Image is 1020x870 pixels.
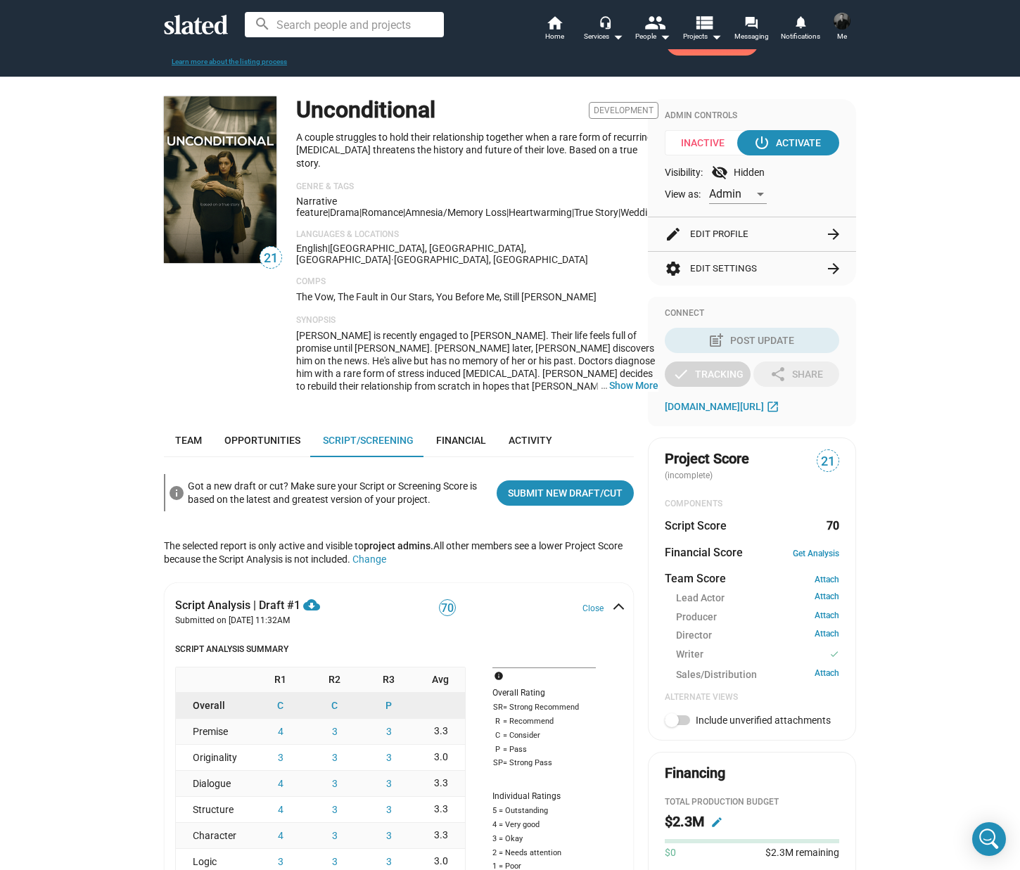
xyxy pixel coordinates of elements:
[665,188,701,201] span: View as:
[793,15,807,28] mat-icon: notifications
[328,207,330,218] span: |
[176,745,253,770] div: Originality
[436,435,486,446] span: Financial
[296,196,337,218] span: Narrative feature
[307,719,362,744] button: 3
[175,615,383,627] p: Submitted on [DATE] 11:32AM
[253,797,307,822] button: 4
[628,14,677,45] button: People
[416,667,465,692] div: Avg
[253,745,307,770] button: 3
[545,28,564,45] span: Home
[164,96,276,263] img: Unconditional
[296,243,526,265] span: [GEOGRAPHIC_DATA], [GEOGRAPHIC_DATA], [GEOGRAPHIC_DATA]
[362,823,416,848] button: 3
[708,332,725,349] mat-icon: post_add
[710,328,794,353] div: Post Update
[492,758,596,769] div: = Strong Pass
[164,582,634,633] mat-expansion-panel-header: Script Analysis | Draft #1Submitted on [DATE] 11:32AM70Close
[837,28,847,45] span: Me
[312,423,425,457] a: Script/Screening
[296,95,435,125] h1: Unconditional
[296,243,328,254] span: English
[677,14,727,45] button: Projects
[826,518,839,533] dd: 70
[676,648,703,663] span: Writer
[665,226,682,243] mat-icon: edit
[394,254,588,265] span: [GEOGRAPHIC_DATA], [GEOGRAPHIC_DATA]
[168,485,185,501] mat-icon: info
[188,477,485,508] div: Got a new draft or cut? Make sure your Script or Screening Score is based on the latest and great...
[296,181,658,193] p: Genre & Tags
[494,670,511,686] mat-icon: info
[492,744,596,755] div: = Pass
[224,435,300,446] span: Opportunities
[579,14,628,45] button: Services
[710,816,723,829] mat-icon: edit
[825,260,842,277] mat-icon: arrow_forward
[530,14,579,45] a: Home
[594,379,609,392] span: …
[253,771,307,796] button: 4
[665,499,839,510] div: COMPONENTS
[253,693,307,718] button: C
[176,771,253,796] div: Dialogue
[665,518,727,533] dt: Script Score
[492,716,596,727] div: = Recommend
[770,362,823,387] div: Share
[737,130,839,155] button: Activate
[665,401,764,412] span: [DOMAIN_NAME][URL]
[492,833,596,845] div: 3 = Okay
[672,366,689,383] mat-icon: check
[175,644,623,655] h4: Script Analysis Summary
[817,452,839,471] span: 21
[665,130,750,155] span: Inactive
[425,423,497,457] a: Financial
[665,692,839,703] div: Alternate Views
[609,28,626,45] mat-icon: arrow_drop_down
[620,207,658,218] span: wedding
[175,435,202,446] span: Team
[176,719,253,744] div: Premise
[164,540,433,551] span: The selected report is only active and visible to
[584,28,623,45] div: Services
[352,554,386,565] button: Change
[829,648,839,661] mat-icon: check
[618,207,620,218] span: |
[574,207,618,218] span: true story
[176,693,253,718] div: Overall
[546,14,563,31] mat-icon: home
[756,130,821,155] div: Activate
[665,217,839,251] button: Edit Profile
[176,823,253,848] div: Character
[727,14,776,45] a: Messaging
[708,28,725,45] mat-icon: arrow_drop_down
[572,207,574,218] span: |
[296,330,656,493] span: [PERSON_NAME] is recently engaged to [PERSON_NAME]. Their life feels full of promise until [PERSO...
[164,423,213,457] a: Team
[492,805,596,817] div: 5 = Outstanding
[834,13,850,30] img: Luke Cheney
[164,523,634,582] div: All other members see a lower Project Score because the Script Analysis is not included.
[656,28,673,45] mat-icon: arrow_drop_down
[744,15,758,29] mat-icon: forum
[509,435,552,446] span: Activity
[815,668,839,682] a: Attach
[815,629,839,642] a: Attach
[665,362,751,387] button: Tracking
[506,207,509,218] span: |
[672,362,744,387] div: Tracking
[508,480,623,506] span: Submit New Draft/Cut
[296,290,658,304] p: The Vow, The Fault in Our Stars, You Before Me, Still [PERSON_NAME]
[416,719,465,744] div: 3.3
[492,688,596,699] div: Overall Rating
[815,591,839,605] a: Attach
[492,847,596,859] div: 2 = Needs attention
[676,629,712,642] span: Director
[676,610,717,624] span: Producer
[307,745,362,770] button: 3
[753,362,839,387] button: Share
[665,545,743,560] dt: Financial Score
[734,28,769,45] span: Messaging
[766,399,779,413] mat-icon: open_in_new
